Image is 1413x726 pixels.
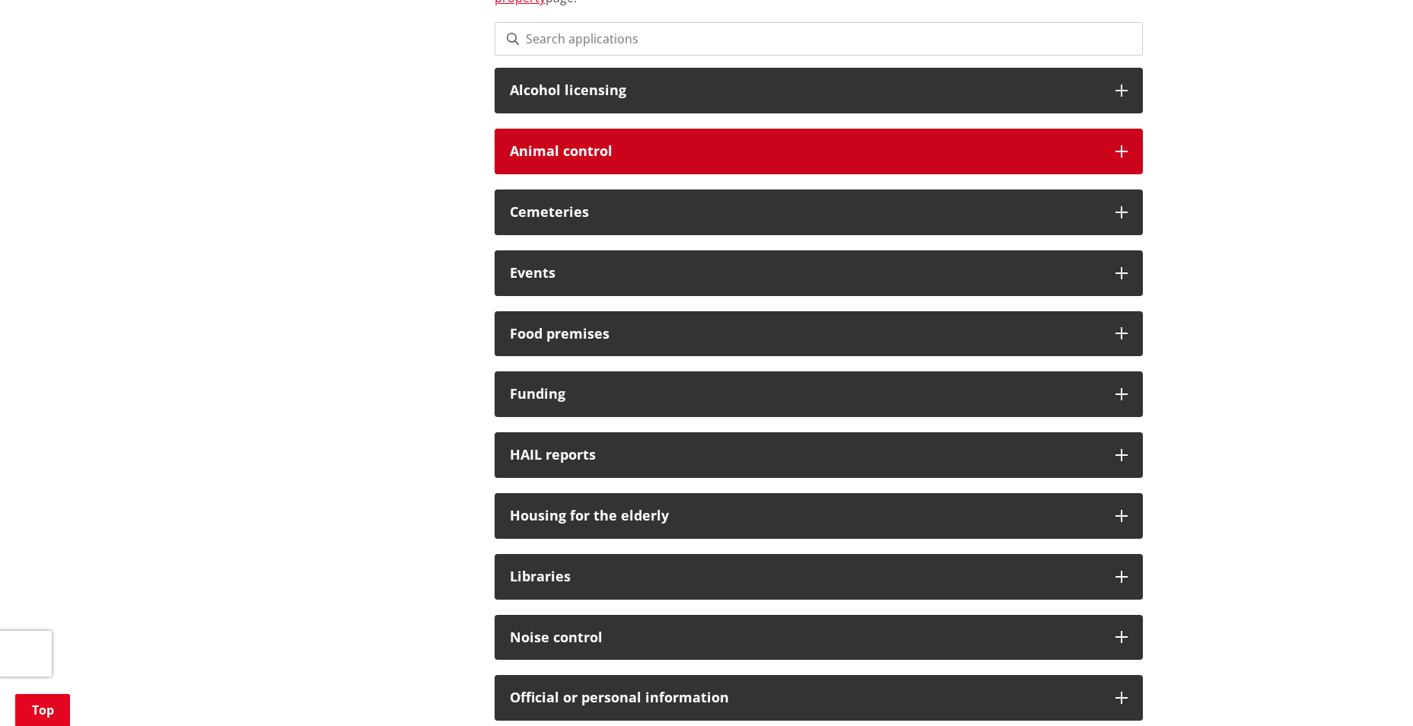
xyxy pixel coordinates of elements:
[510,690,1100,705] h3: Official or personal information
[510,630,1100,645] h3: Noise control
[510,508,1100,524] h3: Housing for the elderly
[510,266,1100,281] h3: Events
[510,326,1100,342] h3: Food premises
[495,22,1143,56] input: Search applications
[15,694,70,726] a: Top
[510,144,1100,159] h3: Animal control
[510,205,1100,220] h3: Cemeteries
[1343,662,1398,717] iframe: Messenger Launcher
[510,447,1100,463] h3: HAIL reports
[510,569,1100,584] h3: Libraries
[510,83,1100,98] h3: Alcohol licensing
[510,387,1100,402] h3: Funding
